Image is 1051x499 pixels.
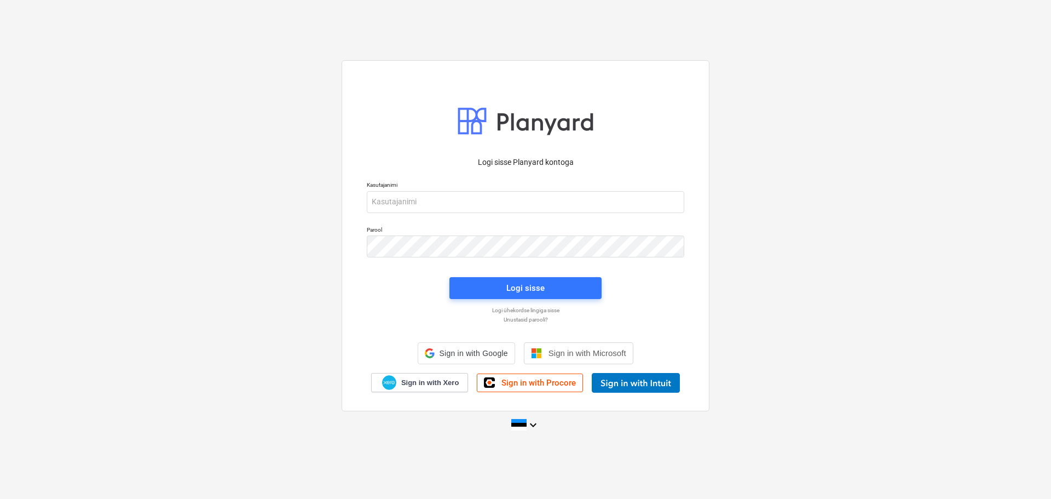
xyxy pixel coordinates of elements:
[401,378,459,388] span: Sign in with Xero
[418,342,515,364] div: Sign in with Google
[449,277,602,299] button: Logi sisse
[439,349,507,358] span: Sign in with Google
[501,378,576,388] span: Sign in with Procore
[367,226,684,236] p: Parool
[361,316,690,323] a: Unustasid parooli?
[367,191,684,213] input: Kasutajanimi
[361,307,690,314] a: Logi ühekordse lingiga sisse
[382,375,396,390] img: Xero logo
[477,374,583,392] a: Sign in with Procore
[371,373,469,392] a: Sign in with Xero
[531,348,542,359] img: Microsoft logo
[367,157,684,168] p: Logi sisse Planyard kontoga
[527,418,540,432] i: keyboard_arrow_down
[506,281,545,295] div: Logi sisse
[367,181,684,191] p: Kasutajanimi
[548,348,626,358] span: Sign in with Microsoft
